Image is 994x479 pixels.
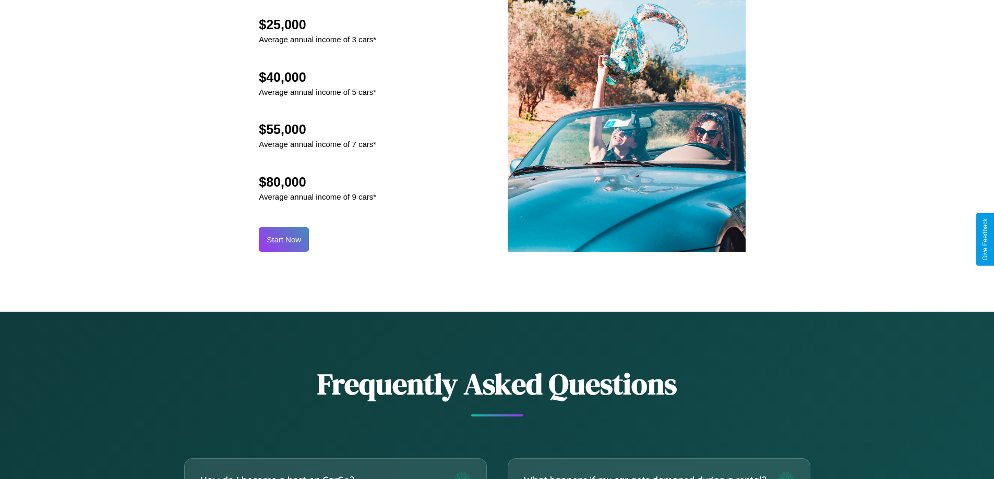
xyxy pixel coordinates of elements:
[259,175,376,190] h2: $80,000
[259,122,376,137] h2: $55,000
[259,85,376,99] p: Average annual income of 5 cars*
[184,364,810,404] h2: Frequently Asked Questions
[259,32,376,46] p: Average annual income of 3 cars*
[259,227,309,252] button: Start Now
[259,70,376,85] h2: $40,000
[981,218,989,261] div: Give Feedback
[259,190,376,204] p: Average annual income of 9 cars*
[259,17,376,32] h2: $25,000
[259,137,376,151] p: Average annual income of 7 cars*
